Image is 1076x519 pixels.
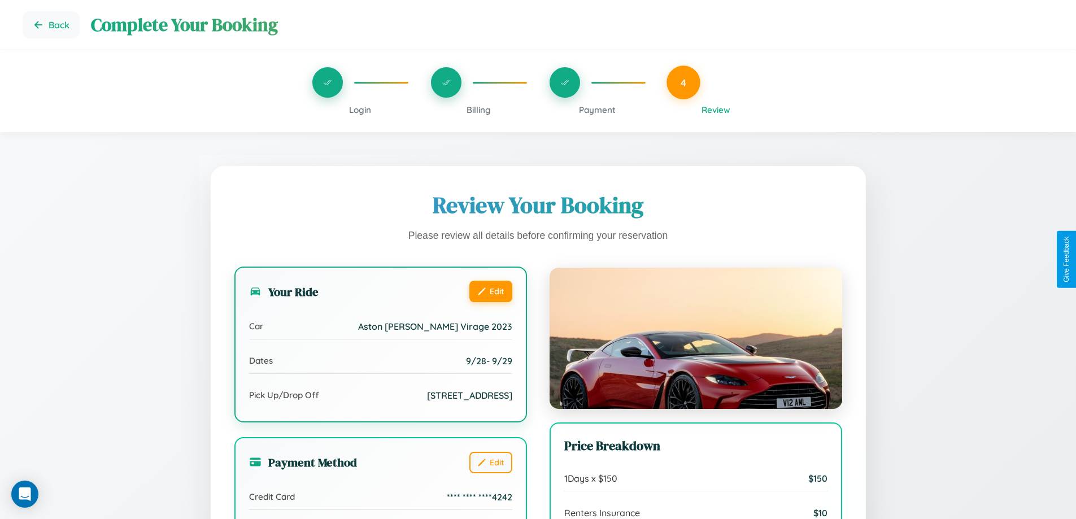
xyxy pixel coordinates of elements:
[579,104,616,115] span: Payment
[249,355,273,366] span: Dates
[466,355,512,367] span: 9 / 28 - 9 / 29
[467,104,491,115] span: Billing
[681,76,686,89] span: 4
[427,390,512,401] span: [STREET_ADDRESS]
[702,104,730,115] span: Review
[469,452,512,473] button: Edit
[358,321,512,332] span: Aston [PERSON_NAME] Virage 2023
[234,190,842,220] h1: Review Your Booking
[249,284,319,300] h3: Your Ride
[564,437,827,455] h3: Price Breakdown
[249,390,319,400] span: Pick Up/Drop Off
[249,454,357,470] h3: Payment Method
[11,481,38,508] div: Open Intercom Messenger
[91,12,1053,37] h1: Complete Your Booking
[808,473,827,484] span: $ 150
[550,268,842,409] img: Aston Martin Virage
[1062,237,1070,282] div: Give Feedback
[249,321,263,332] span: Car
[23,11,80,38] button: Go back
[349,104,371,115] span: Login
[249,491,295,502] span: Credit Card
[469,281,512,302] button: Edit
[564,507,640,518] span: Renters Insurance
[234,227,842,245] p: Please review all details before confirming your reservation
[564,473,617,484] span: 1 Days x $ 150
[813,507,827,518] span: $ 10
